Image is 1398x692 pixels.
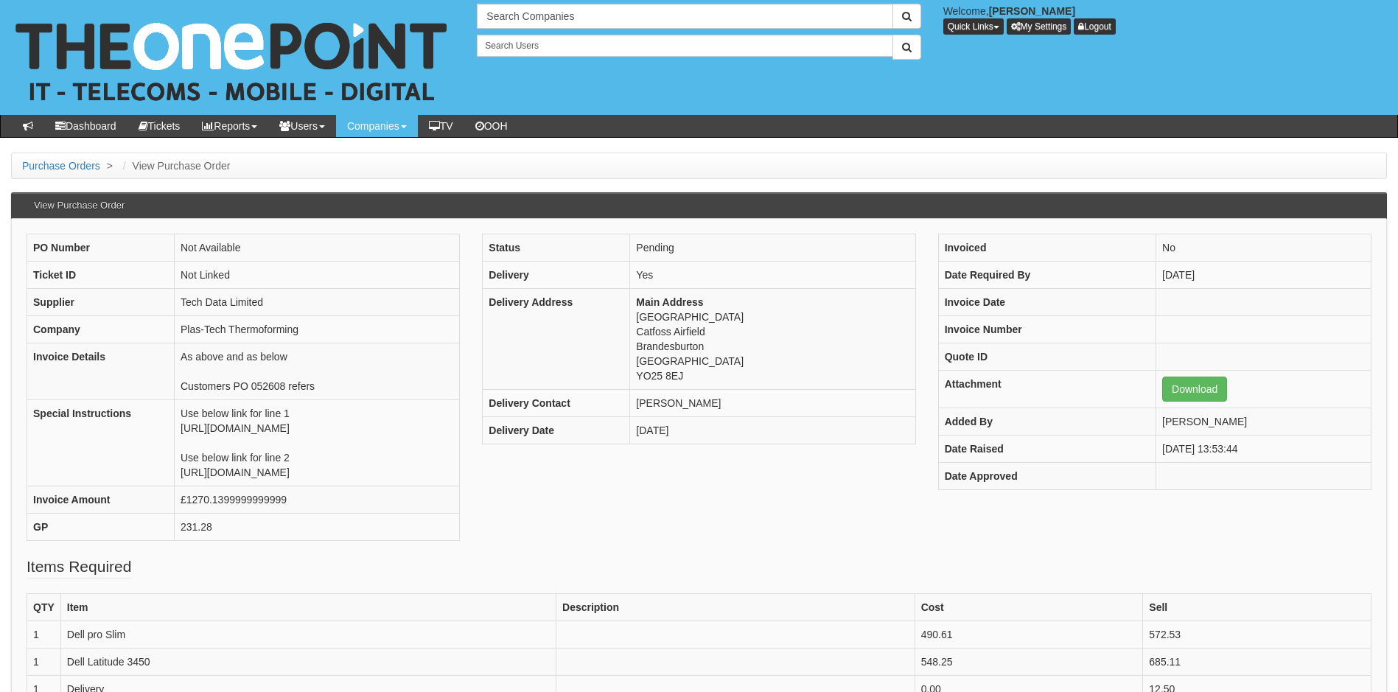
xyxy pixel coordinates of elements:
[175,343,460,400] td: As above and as below Customers PO 052608 refers
[418,115,464,137] a: TV
[27,193,132,218] h3: View Purchase Order
[630,262,915,289] td: Yes
[1143,649,1371,676] td: 685.11
[938,262,1156,289] th: Date Required By
[477,4,892,29] input: Search Companies
[938,316,1156,343] th: Invoice Number
[27,556,131,579] legend: Items Required
[1156,262,1371,289] td: [DATE]
[103,160,116,172] span: >
[27,486,175,514] th: Invoice Amount
[630,390,915,417] td: [PERSON_NAME]
[175,400,460,486] td: Use below link for line 1 [URL][DOMAIN_NAME] Use below link for line 2 [URL][DOMAIN_NAME]
[483,390,630,417] th: Delivery Contact
[915,594,1143,621] th: Cost
[938,436,1156,463] th: Date Raised
[175,514,460,541] td: 231.28
[27,343,175,400] th: Invoice Details
[938,463,1156,490] th: Date Approved
[1156,234,1371,262] td: No
[127,115,192,137] a: Tickets
[630,289,915,390] td: [GEOGRAPHIC_DATA] Catfoss Airfield Brandesburton [GEOGRAPHIC_DATA] YO25 8EJ
[483,289,630,390] th: Delivery Address
[938,343,1156,371] th: Quote ID
[27,649,61,676] td: 1
[1156,436,1371,463] td: [DATE] 13:53:44
[989,5,1075,17] b: [PERSON_NAME]
[1143,594,1371,621] th: Sell
[336,115,418,137] a: Companies
[556,594,915,621] th: Description
[1007,18,1072,35] a: My Settings
[60,649,556,676] td: Dell Latitude 3450
[60,594,556,621] th: Item
[483,262,630,289] th: Delivery
[1156,408,1371,436] td: [PERSON_NAME]
[477,35,892,57] input: Search Users
[943,18,1004,35] button: Quick Links
[636,296,703,308] b: Main Address
[915,649,1143,676] td: 548.25
[915,621,1143,649] td: 490.61
[938,371,1156,408] th: Attachment
[27,594,61,621] th: QTY
[27,514,175,541] th: GP
[483,417,630,444] th: Delivery Date
[60,621,556,649] td: Dell pro Slim
[464,115,519,137] a: OOH
[630,417,915,444] td: [DATE]
[22,160,100,172] a: Purchase Orders
[268,115,336,137] a: Users
[27,234,175,262] th: PO Number
[1162,377,1227,402] a: Download
[27,400,175,486] th: Special Instructions
[938,234,1156,262] th: Invoiced
[175,486,460,514] td: £1270.1399999999999
[932,4,1398,35] div: Welcome,
[175,262,460,289] td: Not Linked
[191,115,268,137] a: Reports
[175,234,460,262] td: Not Available
[1143,621,1371,649] td: 572.53
[175,289,460,316] td: Tech Data Limited
[1074,18,1116,35] a: Logout
[44,115,127,137] a: Dashboard
[175,316,460,343] td: Plas-Tech Thermoforming
[27,262,175,289] th: Ticket ID
[630,234,915,262] td: Pending
[938,289,1156,316] th: Invoice Date
[27,316,175,343] th: Company
[27,289,175,316] th: Supplier
[119,158,231,173] li: View Purchase Order
[27,621,61,649] td: 1
[483,234,630,262] th: Status
[938,408,1156,436] th: Added By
